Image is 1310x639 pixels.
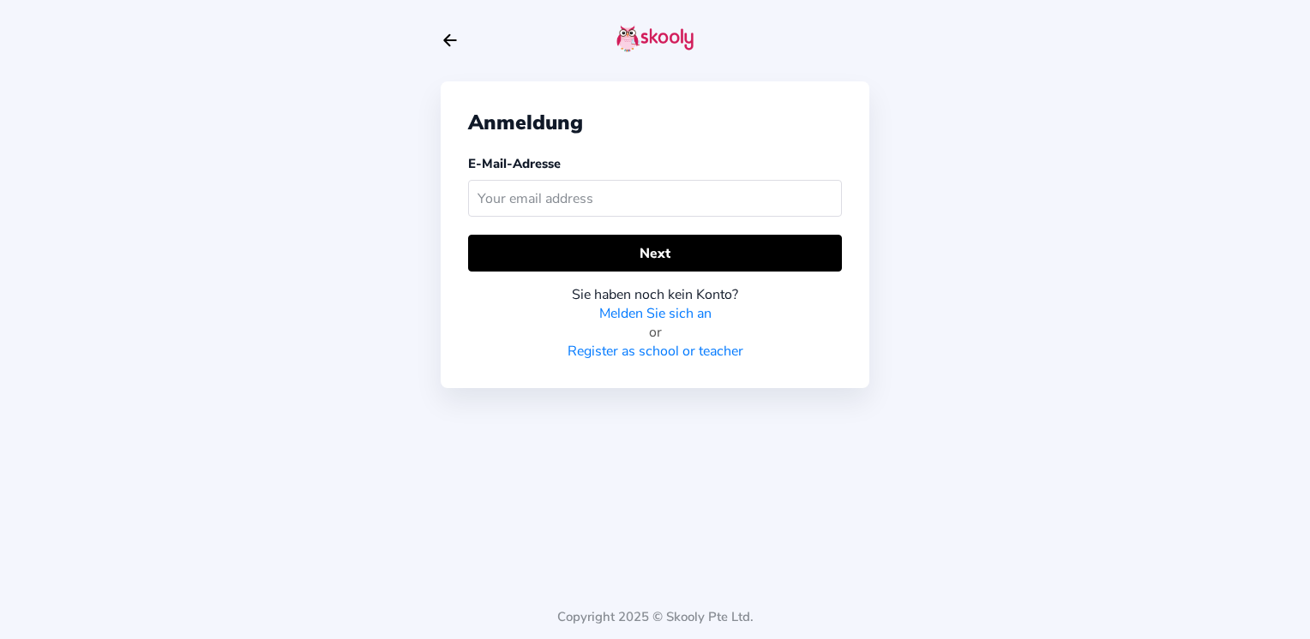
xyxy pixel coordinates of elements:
[599,304,712,323] a: Melden Sie sich an
[616,25,694,52] img: skooly-logo.png
[468,109,842,136] div: Anmeldung
[468,285,842,304] div: Sie haben noch kein Konto?
[468,155,561,172] label: E-Mail-Adresse
[468,323,842,342] div: or
[441,31,460,50] button: arrow back outline
[568,342,743,361] a: Register as school or teacher
[468,180,842,217] input: Your email address
[468,235,842,272] button: Next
